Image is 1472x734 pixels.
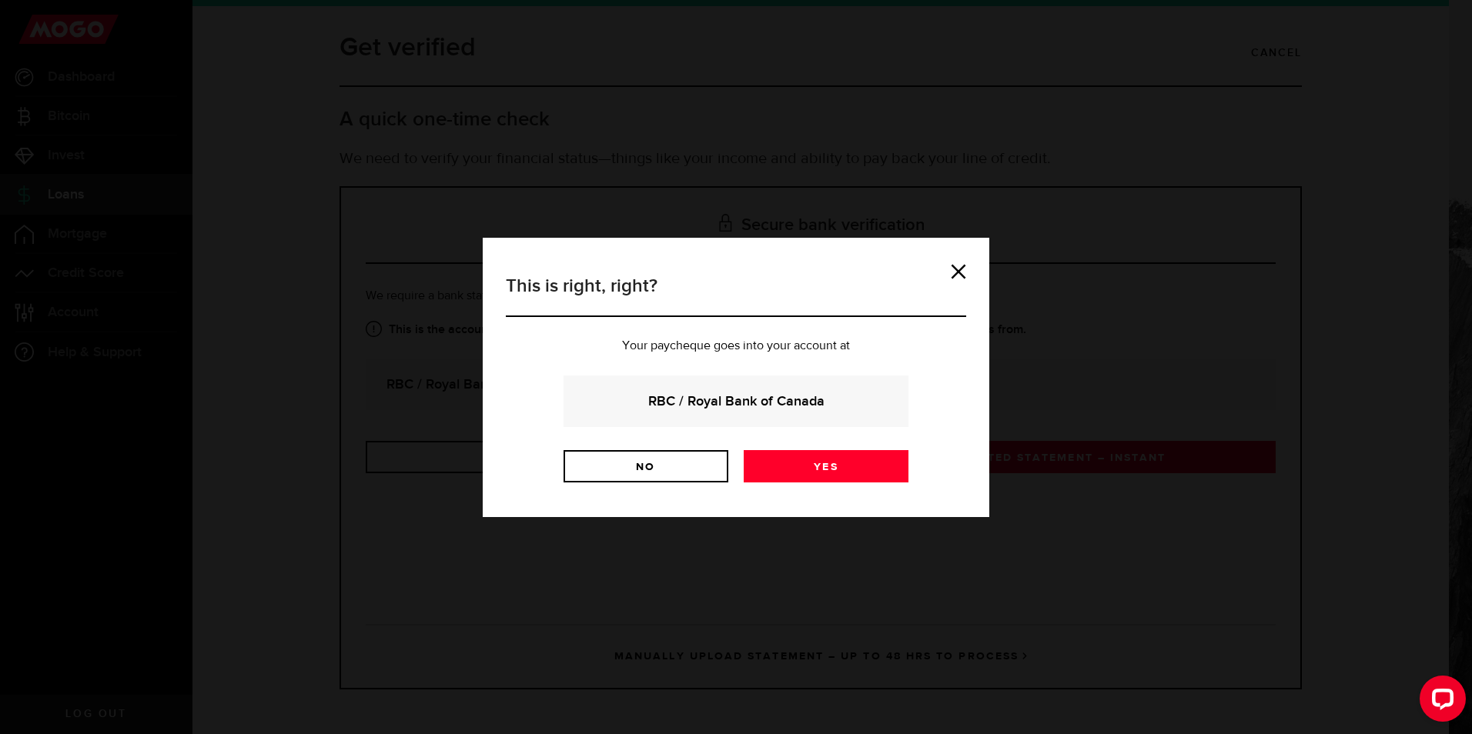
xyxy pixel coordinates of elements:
[1407,669,1472,734] iframe: LiveChat chat widget
[506,272,966,317] h3: This is right, right?
[506,340,966,352] p: Your paycheque goes into your account at
[564,450,728,482] a: No
[744,450,908,482] a: Yes
[584,391,888,412] strong: RBC / Royal Bank of Canada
